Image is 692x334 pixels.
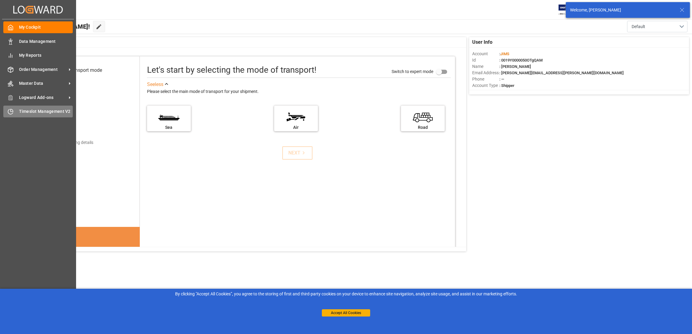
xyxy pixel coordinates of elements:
[322,309,370,317] button: Accept All Cookies
[472,76,499,82] span: Phone
[19,24,73,30] span: My Cockpit
[472,63,499,70] span: Name
[288,149,307,157] div: NEXT
[499,58,543,62] span: : 0019Y0000050OTgQAM
[627,21,687,32] button: open menu
[4,291,688,297] div: By clicking "Accept All Cookies”, you agree to the storing of first and third-party cookies on yo...
[3,106,73,117] a: Timeslot Management V2
[147,64,316,76] div: Let's start by selecting the mode of transport!
[19,108,73,115] span: Timeslot Management V2
[472,57,499,63] span: Id
[392,69,433,74] span: Switch to expert mode
[570,7,674,13] div: Welcome, [PERSON_NAME]
[499,77,504,81] span: : —
[19,80,67,87] span: Master Data
[150,124,188,131] div: Sea
[147,88,451,95] div: Please select the main mode of transport for your shipment.
[472,51,499,57] span: Account
[559,5,579,15] img: Exertis%20JAM%20-%20Email%20Logo.jpg_1722504956.jpg
[19,66,67,73] span: Order Management
[499,64,531,69] span: : [PERSON_NAME]
[499,71,624,75] span: : [PERSON_NAME][EMAIL_ADDRESS][PERSON_NAME][DOMAIN_NAME]
[277,124,315,131] div: Air
[25,21,90,32] span: Hello [PERSON_NAME]!
[19,38,73,45] span: Data Management
[19,94,67,101] span: Logward Add-ons
[500,52,509,56] span: JIMS
[499,83,514,88] span: : Shipper
[472,82,499,89] span: Account Type
[404,124,442,131] div: Road
[55,67,102,74] div: Select transport mode
[282,146,312,160] button: NEXT
[472,39,492,46] span: User Info
[472,70,499,76] span: Email Address
[147,81,163,88] div: See less
[19,52,73,59] span: My Reports
[499,52,509,56] span: :
[3,21,73,33] a: My Cockpit
[3,35,73,47] a: Data Management
[632,24,645,30] span: Default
